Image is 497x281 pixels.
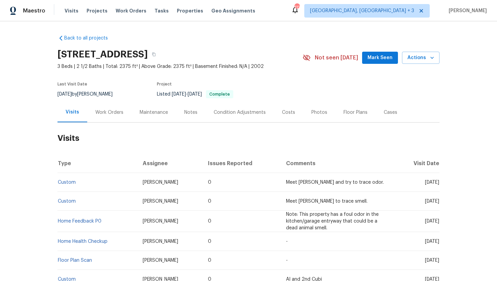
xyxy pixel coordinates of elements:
span: Tasks [155,8,169,13]
div: Work Orders [95,109,123,116]
span: [DATE] [188,92,202,97]
div: 112 [294,4,299,11]
a: Custom [58,199,76,204]
span: - [286,239,288,244]
span: [PERSON_NAME] [143,180,178,185]
h2: Visits [57,123,440,154]
span: [PERSON_NAME] [143,199,178,204]
span: [PERSON_NAME] [143,239,178,244]
span: [DATE] [425,219,439,224]
span: 0 [208,239,211,244]
span: [DATE] [425,180,439,185]
th: Comments [281,154,395,173]
div: Floor Plans [344,109,368,116]
span: [GEOGRAPHIC_DATA], [GEOGRAPHIC_DATA] + 3 [310,7,414,14]
span: Visits [65,7,78,14]
button: Actions [402,52,440,64]
span: Maestro [23,7,45,14]
span: Complete [207,92,233,96]
button: Mark Seen [362,52,398,64]
span: [DATE] [425,258,439,263]
span: Project [157,82,172,86]
a: Home Health Checkup [58,239,108,244]
span: 0 [208,219,211,224]
div: Maintenance [140,109,168,116]
button: Copy Address [148,48,160,60]
span: Last Visit Date [57,82,87,86]
div: Notes [184,109,197,116]
span: Work Orders [116,7,146,14]
span: Geo Assignments [211,7,255,14]
span: - [172,92,202,97]
span: 0 [208,199,211,204]
span: Listed [157,92,233,97]
span: [DATE] [425,199,439,204]
div: Costs [282,109,295,116]
span: [DATE] [172,92,186,97]
span: [PERSON_NAME] [143,219,178,224]
a: Back to all projects [57,35,122,42]
span: - [286,258,288,263]
span: 0 [208,180,211,185]
th: Type [57,154,137,173]
span: Mark Seen [368,54,393,62]
span: Meet [PERSON_NAME] and try to trace odor. [286,180,384,185]
span: Properties [177,7,203,14]
span: Not seen [DATE] [315,54,358,61]
span: Note: This property has a foul odor in the kitchen/garage entryway that could be a dead animal sm... [286,212,379,230]
span: [PERSON_NAME] [446,7,487,14]
div: Condition Adjustments [214,109,266,116]
span: Projects [87,7,108,14]
span: [DATE] [57,92,72,97]
th: Visit Date [395,154,440,173]
a: Home Feedback P0 [58,219,101,224]
span: Actions [407,54,434,62]
th: Issues Reported [203,154,280,173]
a: Floor Plan Scan [58,258,92,263]
span: [DATE] [425,239,439,244]
div: by [PERSON_NAME] [57,90,121,98]
span: 3 Beds | 2 1/2 Baths | Total: 2375 ft² | Above Grade: 2375 ft² | Basement Finished: N/A | 2002 [57,63,303,70]
span: [PERSON_NAME] [143,258,178,263]
a: Custom [58,180,76,185]
div: Cases [384,109,397,116]
h2: [STREET_ADDRESS] [57,51,148,58]
div: Photos [311,109,327,116]
span: 0 [208,258,211,263]
div: Visits [66,109,79,116]
th: Assignee [137,154,203,173]
span: Meet [PERSON_NAME] to trace smell. [286,199,368,204]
